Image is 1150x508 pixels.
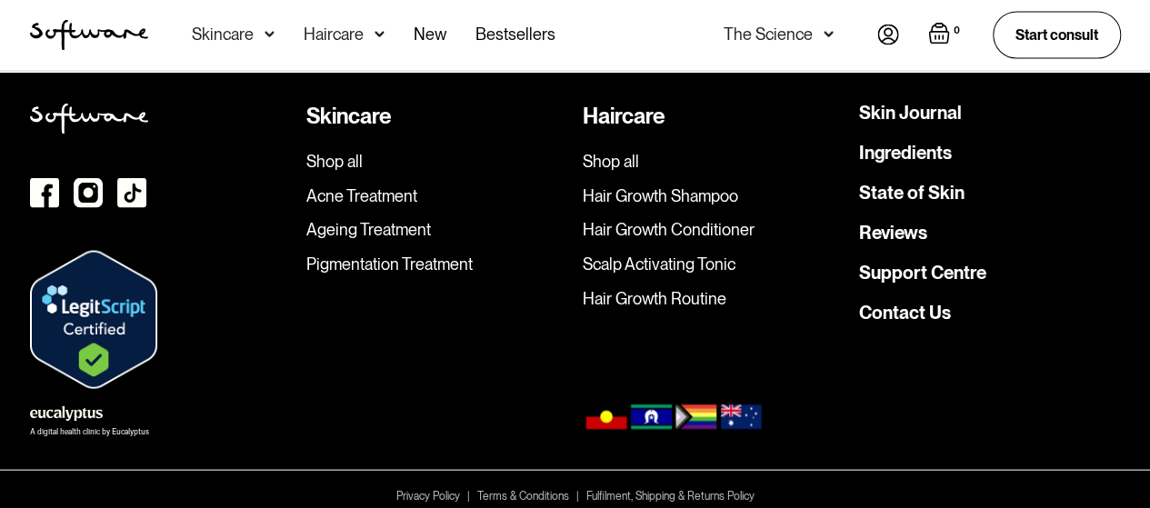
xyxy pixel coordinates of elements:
[192,25,254,44] div: Skincare
[583,254,845,274] a: Scalp Activating Tonic
[859,224,927,242] a: Reviews
[396,487,460,505] a: Privacy Policy
[467,487,470,505] div: |
[74,178,103,208] img: instagram icon
[724,25,813,44] div: The Science
[306,152,568,172] a: Shop all
[375,25,385,44] img: arrow down
[30,403,149,436] a: A digital health clinic by Eucalyptus
[30,429,149,436] div: A digital health clinic by Eucalyptus
[824,25,834,44] img: arrow down
[30,178,59,208] img: Facebook icon
[583,152,845,172] a: Shop all
[859,144,952,162] a: Ingredients
[117,178,146,208] img: TikTok Icon
[306,186,568,206] a: Acne Treatment
[586,487,755,505] a: Fulfilment, Shipping & Returns Policy
[304,25,364,44] div: Haircare
[583,220,845,240] a: Hair Growth Conditioner
[30,104,148,134] img: Softweare logo
[583,104,845,130] div: Haircare
[30,251,157,389] img: Verify Approval for www.skin.software
[30,312,157,326] a: Verify LegitScript Approval for www.skin.software
[306,104,568,130] div: Skincare
[583,289,845,309] a: Hair Growth Routine
[859,104,962,122] a: Skin Journal
[993,12,1121,58] a: Start consult
[265,25,275,44] img: arrow down
[306,220,568,240] a: Ageing Treatment
[30,20,148,51] a: home
[583,186,845,206] a: Hair Growth Shampoo
[950,23,964,39] div: 0
[30,20,148,51] img: Software Logo
[928,23,964,48] a: Open empty cart
[477,487,569,505] a: Terms & Conditions
[576,487,579,505] div: |
[859,264,986,282] a: Support Centre
[859,304,951,322] a: Contact Us
[306,254,568,274] a: Pigmentation Treatment
[859,184,965,202] a: State of Skin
